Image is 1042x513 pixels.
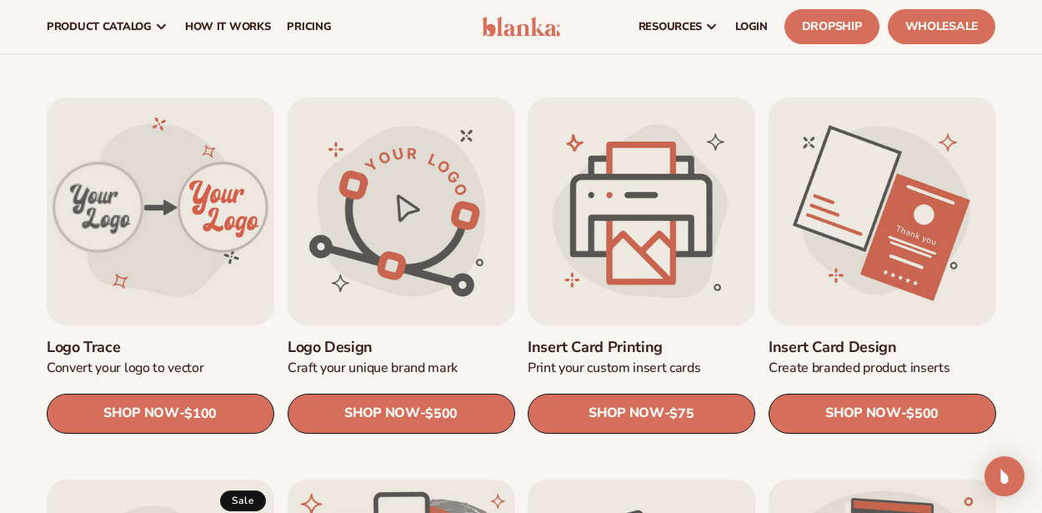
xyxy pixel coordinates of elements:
[287,20,331,33] span: pricing
[288,393,515,433] a: SHOP NOW- $500
[639,20,702,33] span: resources
[769,338,996,356] a: Insert card design
[47,20,152,33] span: product catalog
[185,20,271,33] span: How It Works
[528,393,755,433] a: SHOP NOW- $75
[47,393,274,433] a: SHOP NOW- $100
[984,456,1024,496] div: Open Intercom Messenger
[769,393,996,433] a: SHOP NOW- $500
[528,338,755,356] a: Insert card printing
[888,9,995,44] a: Wholesale
[735,20,768,33] span: LOGIN
[784,9,879,44] a: Dropship
[47,338,274,356] a: Logo trace
[288,338,515,356] a: Logo design
[482,17,560,37] img: logo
